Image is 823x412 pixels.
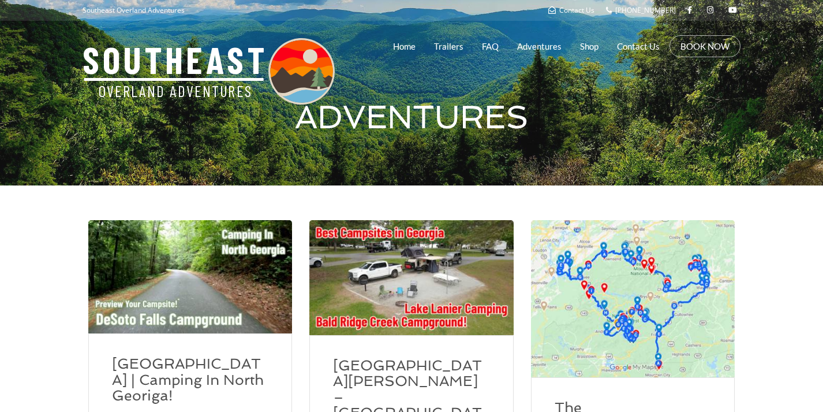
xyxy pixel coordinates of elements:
a: Adventures [517,32,562,61]
img: DeSoto-Falls-Campground-YouTube-Thumbnail.jpg [88,220,292,333]
img: best-campsites-in-georgia-lake-lanier-camping-bald-ridge-campground.jpg [309,220,513,335]
a: [GEOGRAPHIC_DATA] | Camping In North Georiga! [112,355,264,404]
a: Contact Us [617,32,660,61]
span: Contact Us [559,5,594,15]
a: Shop [580,32,598,61]
a: FAQ [482,32,499,61]
span: [PHONE_NUMBER] [615,5,676,15]
h1: ADVENTURES [91,99,732,135]
a: Trailers [434,32,463,61]
a: Home [393,32,416,61]
img: Great-Smoky-Mountains-Jeep-Road-Trip-And-Off-Road-Adventure-Featured-Image.jpg [531,220,735,377]
a: [PHONE_NUMBER] [606,5,676,15]
a: Contact Us [548,5,594,15]
p: Southeast Overland Adventures [83,3,185,18]
img: Southeast Overland Adventures [83,38,335,105]
a: BOOK NOW [680,40,730,52]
